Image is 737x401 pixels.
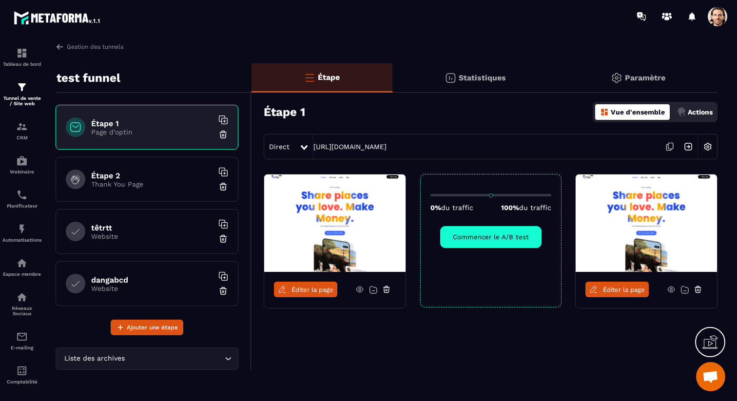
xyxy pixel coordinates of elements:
[91,275,213,285] h6: dangabcd
[688,108,713,116] p: Actions
[91,232,213,240] p: Website
[677,108,686,116] img: actions.d6e523a2.png
[603,286,645,293] span: Éditer la page
[16,331,28,343] img: email
[91,180,213,188] p: Thank You Page
[2,203,41,209] p: Planificateur
[625,73,665,82] p: Paramètre
[2,95,41,106] p: Tunnel de vente / Site web
[2,135,41,140] p: CRM
[218,286,228,296] img: trash
[218,130,228,139] img: trash
[440,226,542,248] button: Commencer le A/B test
[2,216,41,250] a: automationsautomationsAutomatisations
[2,182,41,216] a: schedulerschedulerPlanificateur
[16,121,28,133] img: formation
[291,286,333,293] span: Éditer la page
[2,358,41,392] a: accountantaccountantComptabilité
[16,155,28,167] img: automations
[16,257,28,269] img: automations
[698,137,717,156] img: setting-w.858f3a88.svg
[127,353,222,364] input: Search for option
[611,72,622,84] img: setting-gr.5f69749f.svg
[218,182,228,191] img: trash
[2,148,41,182] a: automationsautomationsWebinaire
[2,114,41,148] a: formationformationCRM
[264,174,406,272] img: image
[2,324,41,358] a: emailemailE-mailing
[218,234,228,244] img: trash
[16,223,28,235] img: automations
[2,345,41,350] p: E-mailing
[318,73,340,82] p: Étape
[56,347,238,370] div: Search for option
[16,189,28,201] img: scheduler
[16,47,28,59] img: formation
[313,143,387,151] a: [URL][DOMAIN_NAME]
[2,169,41,174] p: Webinaire
[91,223,213,232] h6: têtrtt
[127,323,178,332] span: Ajouter une étape
[2,271,41,277] p: Espace membre
[269,143,290,151] span: Direct
[445,72,456,84] img: stats.20deebd0.svg
[696,362,725,391] a: Ouvrir le chat
[441,204,473,211] span: du traffic
[2,61,41,67] p: Tableau de bord
[14,9,101,26] img: logo
[2,237,41,243] p: Automatisations
[91,171,213,180] h6: Étape 2
[91,128,213,136] p: Page d'optin
[16,365,28,377] img: accountant
[679,137,698,156] img: arrow-next.bcc2205e.svg
[576,174,717,272] img: image
[519,204,551,211] span: du traffic
[16,291,28,303] img: social-network
[91,119,213,128] h6: Étape 1
[274,282,337,297] a: Éditer la page
[611,108,665,116] p: Vue d'ensemble
[600,108,609,116] img: dashboard-orange.40269519.svg
[2,40,41,74] a: formationformationTableau de bord
[430,204,473,211] p: 0%
[91,285,213,292] p: Website
[16,81,28,93] img: formation
[585,282,649,297] a: Éditer la page
[2,306,41,316] p: Réseaux Sociaux
[62,353,127,364] span: Liste des archives
[459,73,506,82] p: Statistiques
[2,250,41,284] a: automationsautomationsEspace membre
[264,105,305,119] h3: Étape 1
[2,74,41,114] a: formationformationTunnel de vente / Site web
[2,284,41,324] a: social-networksocial-networkRéseaux Sociaux
[501,204,551,211] p: 100%
[56,42,64,51] img: arrow
[304,72,315,83] img: bars-o.4a397970.svg
[56,42,123,51] a: Gestion des tunnels
[111,320,183,335] button: Ajouter une étape
[2,379,41,384] p: Comptabilité
[57,68,120,88] p: test funnel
